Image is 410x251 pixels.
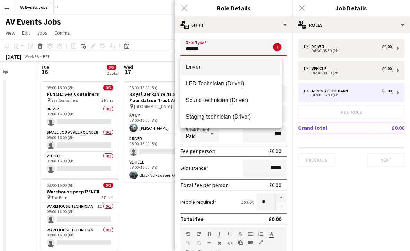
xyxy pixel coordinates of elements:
[101,97,113,103] span: 3 Roles
[54,30,70,36] span: Comms
[186,64,276,70] span: Driver
[123,68,133,76] span: 17
[180,199,216,205] label: People required
[258,231,263,237] button: Ordered List
[276,193,287,202] button: Increase
[41,64,49,70] span: Tue
[382,44,392,49] div: £0.00
[312,89,351,93] div: Admin at the Barn
[217,231,222,237] button: Italic
[124,158,201,182] app-card-role: Vehicle1/108:00-16:00 (8h)Black Volkswagen OV21TZB
[124,135,201,158] app-card-role: Driver0/108:00-16:00 (8h)
[41,129,119,152] app-card-role: Small Job AV All Rounder0/108:00-16:00 (8h)
[107,65,116,70] span: 0/5
[248,240,253,245] button: Insert video
[6,53,21,60] div: [DATE]
[292,3,410,12] h3: Job Details
[303,71,392,75] div: 06:30-08:30 (2h)
[298,122,372,133] td: Grand total
[227,231,232,237] button: Underline
[14,0,54,14] button: AV Events Jobs
[52,28,73,37] a: Comms
[3,28,18,37] a: View
[41,226,119,250] app-card-role: Warehouse Technician0/108:00-16:00 (8h)
[180,148,215,155] div: Fee per person
[134,104,172,109] span: [GEOGRAPHIC_DATA]
[175,17,292,33] div: Shift
[258,240,263,245] button: Fullscreen
[238,240,243,245] button: Paste as plain text
[37,30,47,36] span: Jobs
[382,89,392,93] div: £0.00
[180,182,229,188] div: Total fee per person
[248,231,253,237] button: Unordered List
[292,17,410,33] div: Roles
[34,28,50,37] a: Jobs
[41,188,119,195] h3: Warehouse prep PENCIL
[303,44,312,49] div: 1 x
[303,93,392,97] div: 08:00-16:00 (8h)
[103,85,113,90] span: 0/3
[41,81,119,176] app-job-card: 08:00-16:00 (8h)0/3PENCIL: Sea Containers Sea Containers3 RolesDriver0/108:00-16:00 (8h) Small Jo...
[124,91,201,103] h3: Royal Berkshire NHS Foundation Trust AGM
[41,105,119,129] app-card-role: Driver0/108:00-16:00 (8h)
[43,54,50,59] div: BST
[217,240,222,246] button: Clear Formatting
[23,54,40,59] span: Week 38
[6,30,15,36] span: View
[312,66,329,71] div: Vehicle
[124,111,201,135] app-card-role: AV Op1/108:00-16:00 (8h)[PERSON_NAME]
[40,68,49,76] span: 16
[186,113,276,120] span: Staging technician (Driver)
[180,165,208,171] label: Subsistence
[180,215,204,222] div: Total fee
[51,195,67,200] span: The Barn
[269,182,281,188] div: £0.00
[47,183,75,188] span: 08:00-16:00 (8h)
[6,17,61,27] h1: AV Events Jobs
[22,30,30,36] span: Edit
[124,81,201,182] app-job-card: 08:00-16:00 (8h)2/3Royal Berkshire NHS Foundation Trust AGM [GEOGRAPHIC_DATA]3 RolesAV Op1/108:00...
[124,64,133,70] span: Wed
[41,178,119,250] app-job-card: 08:00-16:00 (8h)0/2Warehouse prep PENCIL The Barn2 RolesWarehouse Technician1I0/108:00-16:00 (8h)...
[372,122,404,133] td: £0.00
[303,49,392,53] div: 06:30-08:30 (2h)
[51,97,78,103] span: Sea Containers
[207,231,211,237] button: Bold
[196,231,201,237] button: Redo
[238,231,243,237] button: Strikethrough
[107,71,118,76] div: 2 Jobs
[241,199,254,205] div: £0.00 x
[207,240,211,246] button: Horizontal Line
[268,215,281,222] div: £0.00
[382,66,392,71] div: £0.00
[312,44,327,49] div: Driver
[103,183,113,188] span: 0/2
[303,66,312,71] div: 1 x
[269,148,281,155] div: £0.00
[41,203,119,226] app-card-role: Warehouse Technician1I0/108:00-16:00 (8h)
[47,85,75,90] span: 08:00-16:00 (8h)
[19,28,33,37] a: Edit
[269,231,274,237] button: Text Color
[186,231,191,237] button: Undo
[303,89,312,93] div: 1 x
[175,3,292,12] h3: Role Details
[186,132,196,139] span: Paid
[227,240,232,246] button: HTML Code
[129,85,157,90] span: 08:00-16:00 (8h)
[41,91,119,97] h3: PENCIL: Sea Containers
[186,80,276,87] span: LED Technician (Driver)
[41,152,119,176] app-card-role: Vehicle0/108:00-16:00 (8h)
[101,195,113,200] span: 2 Roles
[186,97,276,103] span: Sound technician (Driver)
